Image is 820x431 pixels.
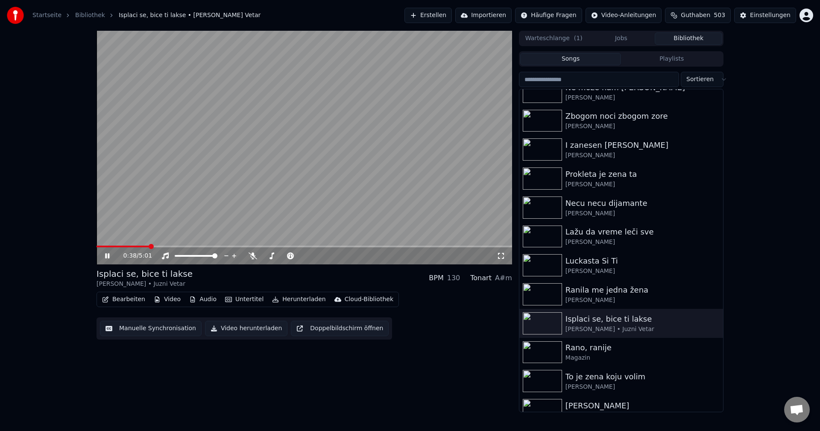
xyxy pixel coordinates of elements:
[139,252,152,260] span: 5:01
[520,53,621,65] button: Songs
[150,293,184,305] button: Video
[681,11,710,20] span: Guthaben
[100,321,202,336] button: Manuelle Synchronisation
[222,293,267,305] button: Untertitel
[565,255,720,267] div: Luckasta Si Ti
[565,296,720,305] div: [PERSON_NAME]
[495,273,512,283] div: A#m
[515,8,582,23] button: Häufige Fragen
[565,180,720,189] div: [PERSON_NAME]
[7,7,24,24] img: youka
[655,32,722,45] button: Bibliothek
[123,252,137,260] span: 0:38
[455,8,512,23] button: Importieren
[734,8,796,23] button: Einstellungen
[565,209,720,218] div: [PERSON_NAME]
[565,122,720,131] div: [PERSON_NAME]
[291,321,389,336] button: Doppelbildschirm öffnen
[565,371,720,383] div: To je zena koju volim
[665,8,731,23] button: Guthaben503
[565,383,720,391] div: [PERSON_NAME]
[784,397,810,422] div: Chat öffnen
[119,11,261,20] span: Isplaci se, bice ti lakse • [PERSON_NAME] Vetar
[565,267,720,276] div: [PERSON_NAME]
[565,139,720,151] div: I zanesen [PERSON_NAME]
[565,151,720,160] div: [PERSON_NAME]
[565,197,720,209] div: Necu necu dijamante
[99,293,149,305] button: Bearbeiten
[565,400,720,412] div: [PERSON_NAME]
[97,280,193,288] div: [PERSON_NAME] • Juzni Vetar
[75,11,105,20] a: Bibliothek
[32,11,61,20] a: Startseite
[565,226,720,238] div: Lažu da vreme leči sve
[345,295,393,304] div: Cloud-Bibliothek
[447,273,460,283] div: 130
[686,75,714,84] span: Sortieren
[750,11,791,20] div: Einstellungen
[565,238,720,246] div: [PERSON_NAME]
[404,8,452,23] button: Erstellen
[621,53,722,65] button: Playlists
[186,293,220,305] button: Audio
[565,354,720,362] div: Magazin
[565,284,720,296] div: Ranila me jedna žena
[97,268,193,280] div: Isplaci se, bice ti lakse
[565,325,720,334] div: [PERSON_NAME] • Juzni Vetar
[565,342,720,354] div: Rano, ranije
[565,94,720,102] div: [PERSON_NAME]
[269,293,329,305] button: Herunterladen
[470,273,492,283] div: Tonart
[520,32,588,45] button: Warteschlange
[565,110,720,122] div: Zbogom noci zbogom zore
[205,321,287,336] button: Video herunterladen
[123,252,144,260] div: /
[429,273,443,283] div: BPM
[586,8,662,23] button: Video-Anleitungen
[565,313,720,325] div: Isplaci se, bice ti lakse
[714,11,725,20] span: 503
[565,168,720,180] div: Prokleta je zena ta
[32,11,261,20] nav: breadcrumb
[574,34,583,43] span: ( 1 )
[588,32,655,45] button: Jobs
